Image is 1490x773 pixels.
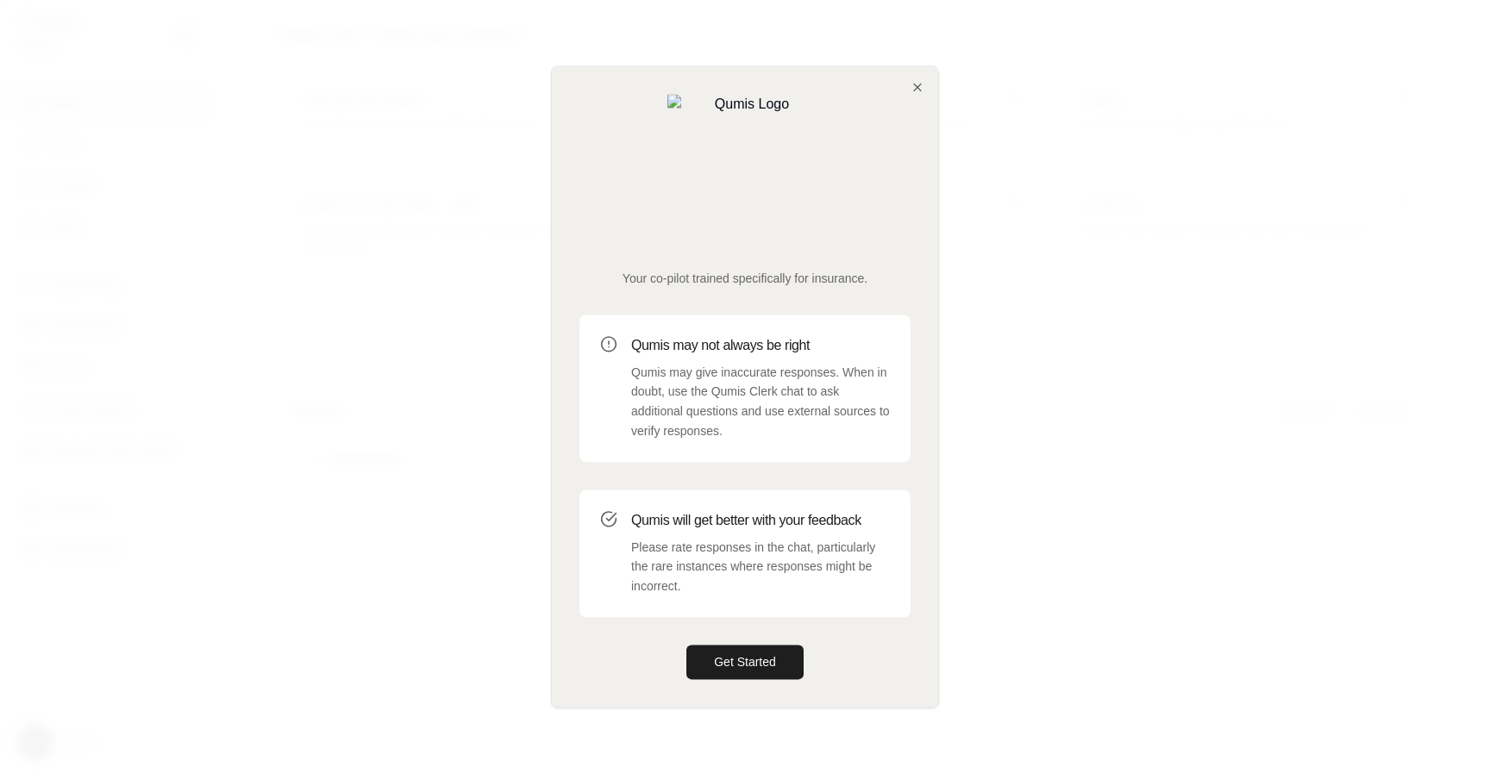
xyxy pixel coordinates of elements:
[686,645,804,679] button: Get Started
[579,270,911,287] p: Your co-pilot trained specifically for insurance.
[631,363,890,441] p: Qumis may give inaccurate responses. When in doubt, use the Qumis Clerk chat to ask additional qu...
[667,94,823,249] img: Qumis Logo
[631,335,890,356] h3: Qumis may not always be right
[631,538,890,596] p: Please rate responses in the chat, particularly the rare instances where responses might be incor...
[631,510,890,531] h3: Qumis will get better with your feedback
